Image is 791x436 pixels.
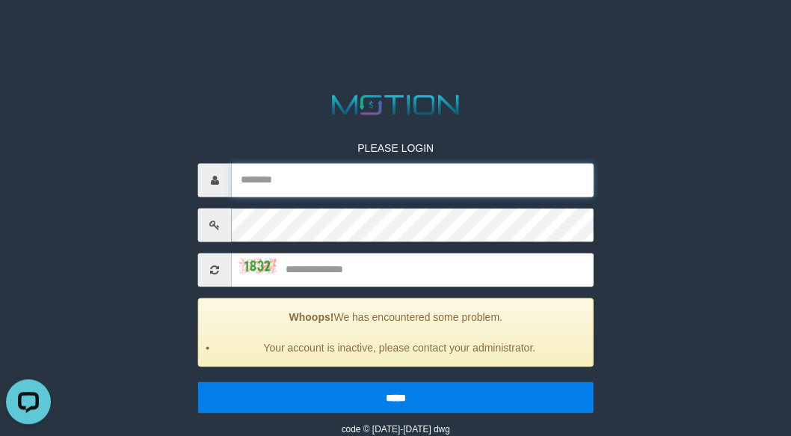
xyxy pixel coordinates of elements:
small: code © [DATE]-[DATE] dwg [341,424,449,435]
strong: Whoops! [289,312,333,324]
button: Open LiveChat chat widget [6,6,51,51]
p: PLEASE LOGIN [198,141,594,156]
div: We has encountered some problem. [198,298,594,367]
img: captcha [239,258,277,273]
img: MOTION_logo.png [326,91,464,118]
li: Your account is inactive, please contact your administrator. [218,340,582,355]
